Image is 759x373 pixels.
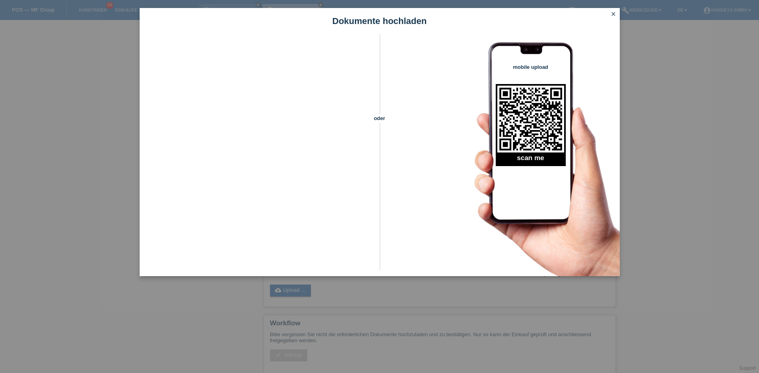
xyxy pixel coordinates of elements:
iframe: Upload [152,54,366,254]
span: oder [366,114,394,122]
h4: mobile upload [496,64,566,70]
h2: scan me [496,154,566,166]
i: close [610,11,617,17]
a: close [608,10,619,19]
h1: Dokumente hochladen [140,16,620,26]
